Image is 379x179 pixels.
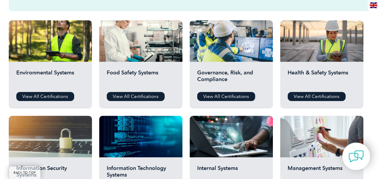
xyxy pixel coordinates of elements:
[16,69,84,87] h2: Environmental Systems
[349,149,364,164] img: contact-chat.png
[197,92,255,101] a: View All Certifications
[16,92,74,101] a: View All Certifications
[288,69,356,87] h2: Health & Safety Systems
[107,69,175,87] h2: Food Safety Systems
[197,69,265,87] h2: Governance, Risk, and Compliance
[9,166,40,179] a: BACK TO TOP
[288,92,346,101] a: View All Certifications
[370,2,377,8] img: en
[107,92,165,101] a: View All Certifications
